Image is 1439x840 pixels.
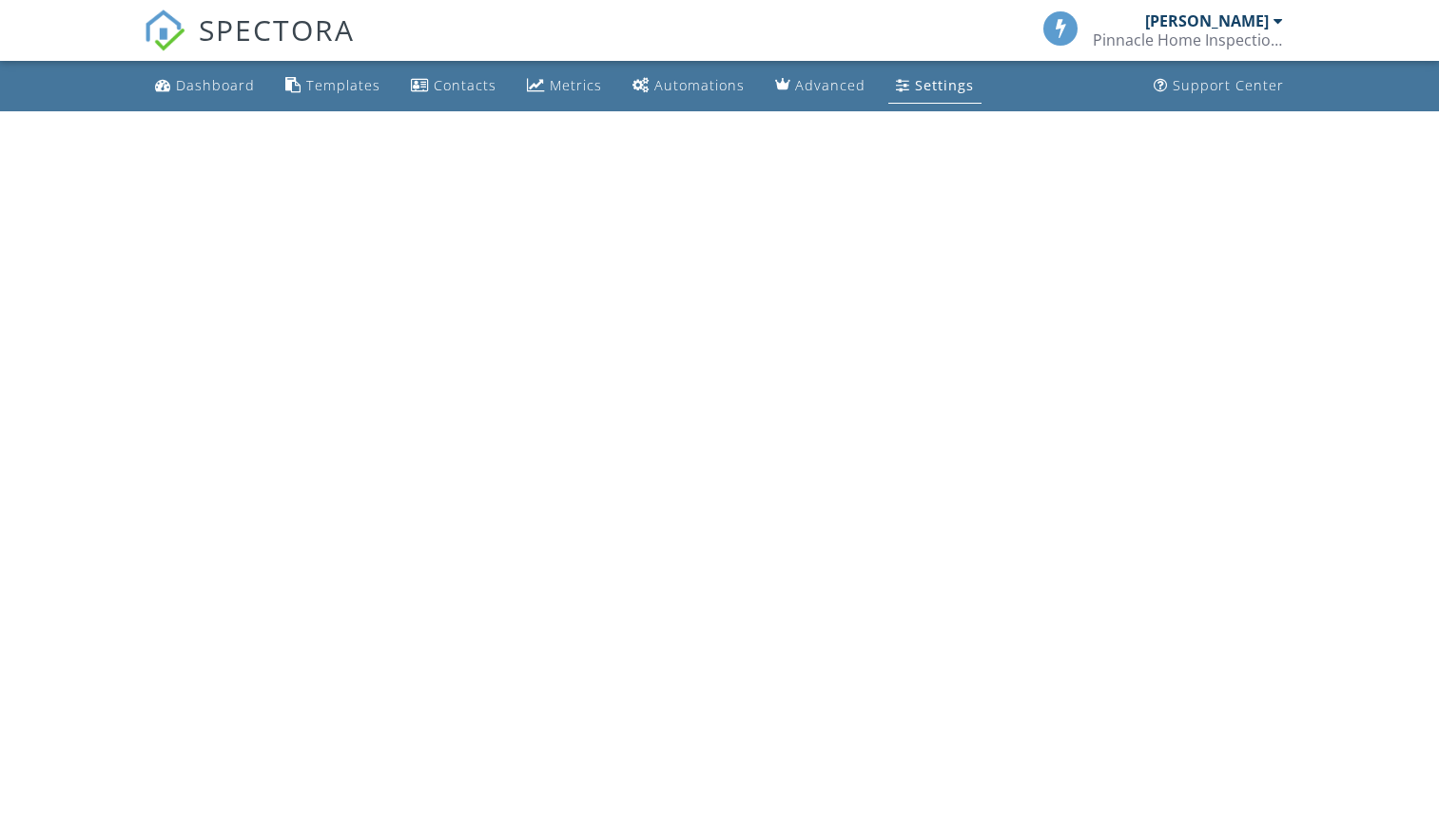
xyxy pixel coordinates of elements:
[176,76,255,94] div: Dashboard
[147,68,263,104] a: Dashboard
[199,10,355,49] span: SPECTORA
[888,68,982,104] a: Settings
[768,68,873,104] a: Advanced
[1093,30,1283,49] div: Pinnacle Home Inspections
[434,76,496,94] div: Contacts
[550,76,602,94] div: Metrics
[915,76,974,94] div: Settings
[144,26,355,66] a: SPECTORA
[519,68,610,104] a: Metrics
[795,76,865,94] div: Advanced
[278,68,388,104] a: Templates
[403,68,504,104] a: Contacts
[654,76,745,94] div: Automations
[144,10,185,51] img: The Best Home Inspection Software - Spectora
[1146,68,1292,104] a: Support Center
[625,68,752,104] a: Automations (Basic)
[306,76,380,94] div: Templates
[1145,11,1269,30] div: [PERSON_NAME]
[1173,76,1284,94] div: Support Center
